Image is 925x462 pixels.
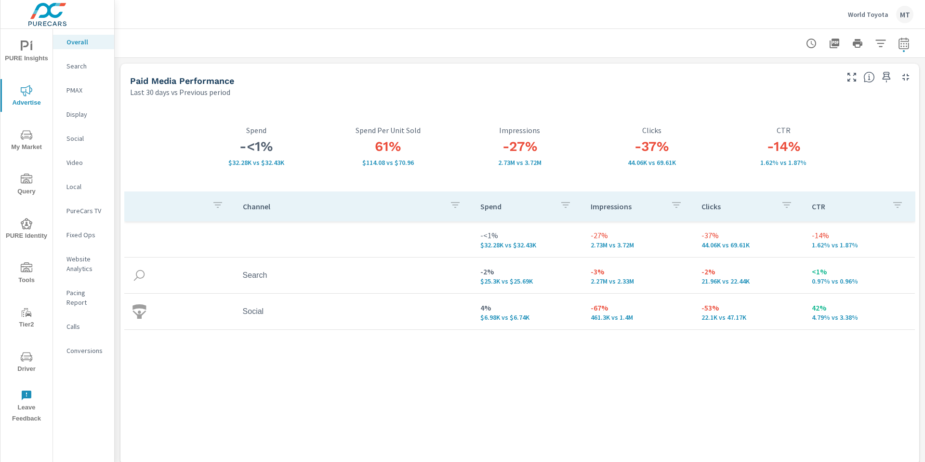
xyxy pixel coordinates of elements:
p: 44,063 vs 69,608 [586,159,718,166]
p: 2,726,512 vs 3,723,756 [454,159,586,166]
div: nav menu [0,29,53,428]
p: -<1% [480,230,576,241]
span: Save this to your personalized report [879,69,894,85]
img: icon-search.svg [132,268,146,283]
p: -37% [701,230,797,241]
p: Clicks [701,202,774,211]
p: 4% [480,302,576,313]
img: icon-social.svg [132,304,146,319]
p: Spend [480,202,553,211]
p: Overall [66,37,106,47]
button: Make Fullscreen [844,69,859,85]
p: CTR [718,126,850,135]
p: 1.62% vs 1.87% [718,159,850,166]
div: Website Analytics [53,252,114,276]
td: Search [235,263,473,287]
p: $6,983 vs $6,737 [480,313,576,321]
p: -2% [701,266,797,277]
p: $32,285 vs $32,427 [190,159,322,166]
h3: -27% [454,138,586,155]
p: 461,300 vs 1,396,668 [591,313,686,321]
span: Leave Feedback [3,390,50,424]
p: Pacing Report [66,288,106,307]
p: Spend Per Unit Sold [322,126,454,135]
span: Driver [3,351,50,375]
p: 2,265,212 vs 2,327,088 [591,277,686,285]
span: My Market [3,129,50,153]
p: <1% [812,266,907,277]
button: Minimize Widget [898,69,913,85]
div: PureCars TV [53,204,114,218]
p: 44,063 vs 69,608 [701,241,797,249]
span: Tools [3,262,50,286]
h3: -14% [718,138,850,155]
div: Overall [53,35,114,49]
p: 21,963 vs 22,435 [701,277,797,285]
div: Display [53,107,114,122]
p: -27% [591,230,686,241]
p: -67% [591,302,686,313]
p: Social [66,134,106,143]
div: Video [53,155,114,170]
h3: 61% [322,138,454,155]
p: Spend [190,126,322,135]
p: 4.79% vs 3.38% [812,313,907,321]
span: PURE Identity [3,218,50,242]
div: Search [53,59,114,73]
p: Video [66,158,106,167]
p: Fixed Ops [66,230,106,240]
p: Impressions [591,202,663,211]
td: Social [235,299,473,324]
span: Advertise [3,85,50,109]
p: -53% [701,302,797,313]
span: Query [3,174,50,197]
p: Channel [243,202,442,211]
span: PURE Insights [3,41,50,64]
h3: -<1% [190,138,322,155]
p: Calls [66,322,106,331]
div: Calls [53,319,114,334]
div: Fixed Ops [53,228,114,242]
div: Pacing Report [53,285,114,310]
button: Print Report [848,34,867,53]
h3: -37% [586,138,718,155]
p: $25,302 vs $25,690 [480,277,576,285]
div: PMAX [53,83,114,97]
p: 0.97% vs 0.96% [812,277,907,285]
p: $114.08 vs $70.96 [322,159,454,166]
p: Search [66,61,106,71]
p: Last 30 days vs Previous period [130,86,230,98]
p: Website Analytics [66,254,106,273]
div: Conversions [53,343,114,358]
h5: Paid Media Performance [130,76,234,86]
p: 42% [812,302,907,313]
button: Apply Filters [871,34,890,53]
p: $32,285 vs $32,427 [480,241,576,249]
p: Local [66,182,106,191]
button: "Export Report to PDF" [825,34,844,53]
p: Clicks [586,126,718,135]
p: -2% [480,266,576,277]
div: Social [53,131,114,146]
div: MT [896,6,913,23]
p: Impressions [454,126,586,135]
p: PureCars TV [66,206,106,216]
p: World Toyota [848,10,888,19]
p: 2,726,512 vs 3,723,756 [591,241,686,249]
p: CTR [812,202,884,211]
p: 22,100 vs 47,173 [701,313,797,321]
p: 1.62% vs 1.87% [812,241,907,249]
p: -14% [812,230,907,241]
span: Tier2 [3,307,50,330]
span: Understand performance metrics over the selected time range. [863,71,875,83]
p: PMAX [66,85,106,95]
div: Local [53,179,114,194]
button: Select Date Range [894,34,913,53]
p: Display [66,109,106,119]
p: -3% [591,266,686,277]
p: Conversions [66,346,106,355]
